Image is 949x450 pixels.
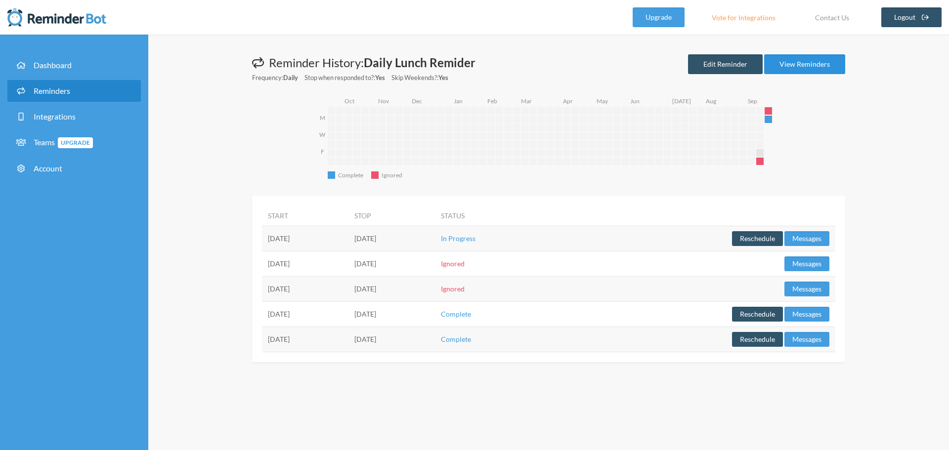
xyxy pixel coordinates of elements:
text: Complete [338,171,363,179]
strong: Daily [283,74,298,82]
text: M [320,114,325,122]
a: Logout [881,7,942,27]
td: [DATE] [262,226,348,251]
small: Skip Weekends?: [391,73,448,82]
text: Jan [454,97,463,105]
a: Contact Us [803,7,862,27]
text: Mar [521,97,532,105]
strong: Yes [375,74,385,82]
td: [DATE] [348,327,435,352]
td: [DATE] [262,327,348,352]
img: Reminder Bot [7,7,106,27]
text: Aug [706,97,716,105]
span: Upgrade [58,137,93,148]
td: Ignored [435,251,555,276]
th: Status [435,205,555,226]
text: Nov [378,97,389,105]
td: [DATE] [262,276,348,301]
text: W [319,131,326,138]
td: [DATE] [348,276,435,301]
text: May [597,97,608,105]
button: Messages [784,332,829,347]
strong: Daily Lunch Remider [364,55,475,70]
a: Reminders [7,80,141,102]
text: Jun [630,97,640,105]
span: Reminders [34,86,70,95]
button: Reschedule [732,307,783,322]
a: Upgrade [633,7,685,27]
span: Dashboard [34,60,72,70]
a: View Reminders [764,54,845,74]
span: Teams [34,137,93,147]
th: Start [262,205,348,226]
a: Dashboard [7,54,141,76]
button: Messages [784,282,829,296]
text: F [321,148,324,155]
button: Reschedule [732,332,783,347]
a: Edit Reminder [688,54,763,74]
a: Integrations [7,106,141,127]
td: [DATE] [262,251,348,276]
th: Stop [348,205,435,226]
td: Complete [435,301,555,327]
a: Vote for Integrations [699,7,788,27]
td: [DATE] [348,251,435,276]
text: Oct [345,97,355,105]
text: [DATE] [672,97,691,105]
button: Messages [784,231,829,246]
text: Apr [563,97,573,105]
span: Integrations [34,112,76,121]
a: Account [7,158,141,179]
td: Complete [435,327,555,352]
td: Ignored [435,276,555,301]
td: [DATE] [262,301,348,327]
small: Stop when responded to?: [304,73,385,82]
td: [DATE] [348,301,435,327]
td: [DATE] [348,226,435,251]
td: In Progress [435,226,555,251]
button: Messages [784,307,829,322]
a: TeamsUpgrade [7,131,141,154]
button: Reschedule [732,231,783,246]
text: Sep [748,97,757,105]
text: Ignored [382,171,402,179]
text: Feb [487,97,497,105]
text: Dec [412,97,422,105]
strong: Yes [438,74,448,82]
h1: Reminder History: [252,54,475,71]
span: Account [34,164,62,173]
button: Messages [784,256,829,271]
small: Frequency: [252,73,298,82]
